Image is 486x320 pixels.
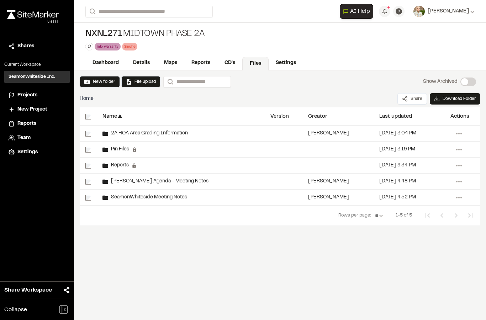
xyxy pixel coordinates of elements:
button: Share [397,93,427,105]
a: Team [9,134,65,142]
div: Name [102,114,117,119]
p: Show Archived [423,78,458,86]
a: Maps [157,56,184,70]
div: Sinuhe [122,43,138,50]
span: New Project [17,106,47,113]
div: [DATE] 3:04 PM [379,131,416,136]
button: Edit Tags [85,43,93,50]
div: Pin Files [102,147,137,153]
div: [DATE] 4:52 PM [379,195,416,200]
span: Pin Files [108,147,129,152]
span: [PERSON_NAME] [428,7,469,15]
input: select-row-eb9e7e393a97402014e5 [85,195,91,201]
p: Current Workspace [4,62,70,68]
div: [PERSON_NAME] [308,195,349,200]
input: select-all-rows [85,114,91,119]
input: select-row-75e18f812988d0eed4ac [85,163,91,169]
a: Settings [9,148,65,156]
input: select-row-c7a3bf04b170a285cec3 [85,131,91,137]
button: Download Folder [430,93,480,105]
input: select-row-9f7475122fbcff343b6b [85,179,91,185]
a: Details [126,56,157,70]
span: AI Help [350,7,370,16]
select: Rows per page: [372,209,387,223]
span: Settings [17,148,38,156]
span: 1-5 of 5 [396,212,412,219]
div: [PERSON_NAME] [308,179,349,184]
a: Files [242,57,269,70]
button: New folder [80,76,120,87]
a: Shares [9,42,65,50]
div: Version [270,114,289,119]
button: Open AI Assistant [340,4,373,19]
a: New Project [9,106,65,113]
a: Reports [9,120,65,128]
div: [DATE] 3:19 PM [379,147,415,152]
span: Rows per page: [338,212,371,219]
button: File upload [121,76,160,87]
div: [DATE] 9:34 PM [379,163,416,168]
button: [PERSON_NAME] [413,6,475,17]
nav: breadcrumb [80,95,94,103]
span: Projects [17,91,37,99]
div: SeamonWhiteside Meeting Notes [102,195,187,201]
a: Reports [184,56,217,70]
button: Next Page [449,208,463,223]
div: Midtown Phase 2A [85,28,205,40]
div: Last updated [379,114,412,119]
button: New folder [84,79,115,85]
span: Collapse [4,305,27,314]
button: Search [85,6,98,17]
a: Settings [269,56,303,70]
div: Oh geez...please don't... [7,19,59,25]
div: 2A HOA Area Grading Information [102,131,188,137]
div: [DATE] 4:48 PM [379,179,416,184]
a: Projects [9,91,65,99]
button: File upload [126,79,156,85]
div: Creator [308,114,327,119]
div: Open AI Assistant [340,4,376,19]
span: SeamonWhiteside Meeting Notes [108,195,187,200]
button: Search [163,76,176,87]
h3: SeamonWhiteside Inc. [9,74,55,80]
button: Last Page [463,208,477,223]
span: [PERSON_NAME] Agenda - Meeting Notes [108,179,208,184]
img: User [413,6,425,17]
input: select-row-b2214f48a200601055c6 [85,147,91,153]
span: Team [17,134,31,142]
img: rebrand.png [7,10,59,19]
div: Reports [102,163,137,169]
a: Dashboard [85,56,126,70]
div: [PERSON_NAME] [308,131,349,136]
a: CD's [217,56,242,70]
button: Previous Page [435,208,449,223]
button: First Page [421,208,435,223]
div: Actions [450,114,469,119]
div: select-all-rowsName▲VersionCreatorLast updatedActionsselect-row-c7a3bf04b170a285cec32A HOA Area G... [80,107,480,225]
div: Sanders Agenda - Meeting Notes [102,179,208,185]
span: ▲ [117,113,123,120]
div: into warranty [95,43,121,50]
span: Home [80,95,94,103]
span: Shares [17,42,34,50]
span: Reports [108,163,129,168]
span: Reports [17,120,36,128]
span: NXNL271 [85,28,122,40]
span: Share Workspace [4,286,52,294]
span: 2A HOA Area Grading Information [108,131,188,136]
